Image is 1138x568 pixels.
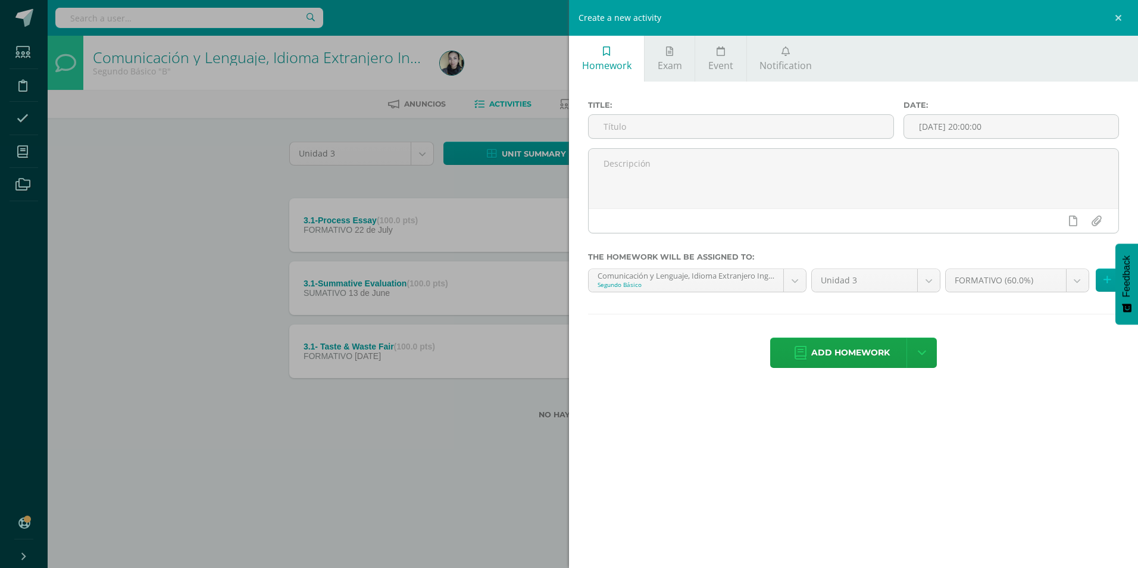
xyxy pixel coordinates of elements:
a: Unidad 3 [812,269,940,292]
input: Título [589,115,893,138]
a: Homework [569,36,644,82]
span: Event [708,59,733,72]
a: Exam [645,36,695,82]
label: Date: [903,101,1119,110]
span: Feedback [1121,255,1132,297]
span: FORMATIVO (60.0%) [955,269,1057,292]
span: Exam [658,59,682,72]
div: Segundo Básico [598,280,774,289]
a: Event [695,36,746,82]
input: Fecha de entrega [904,115,1118,138]
button: Feedback - Mostrar encuesta [1115,244,1138,324]
span: Unidad 3 [821,269,908,292]
label: Title: [588,101,894,110]
div: Comunicación y Lenguaje, Idioma Extranjero Inglés 'B' [598,269,774,280]
label: The homework will be assigned to: [588,252,1119,261]
span: Homework [582,59,631,72]
a: Notification [747,36,825,82]
a: FORMATIVO (60.0%) [946,269,1089,292]
span: Notification [759,59,812,72]
a: Comunicación y Lenguaje, Idioma Extranjero Inglés 'B'Segundo Básico [589,269,806,292]
span: Add homework [811,338,890,367]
